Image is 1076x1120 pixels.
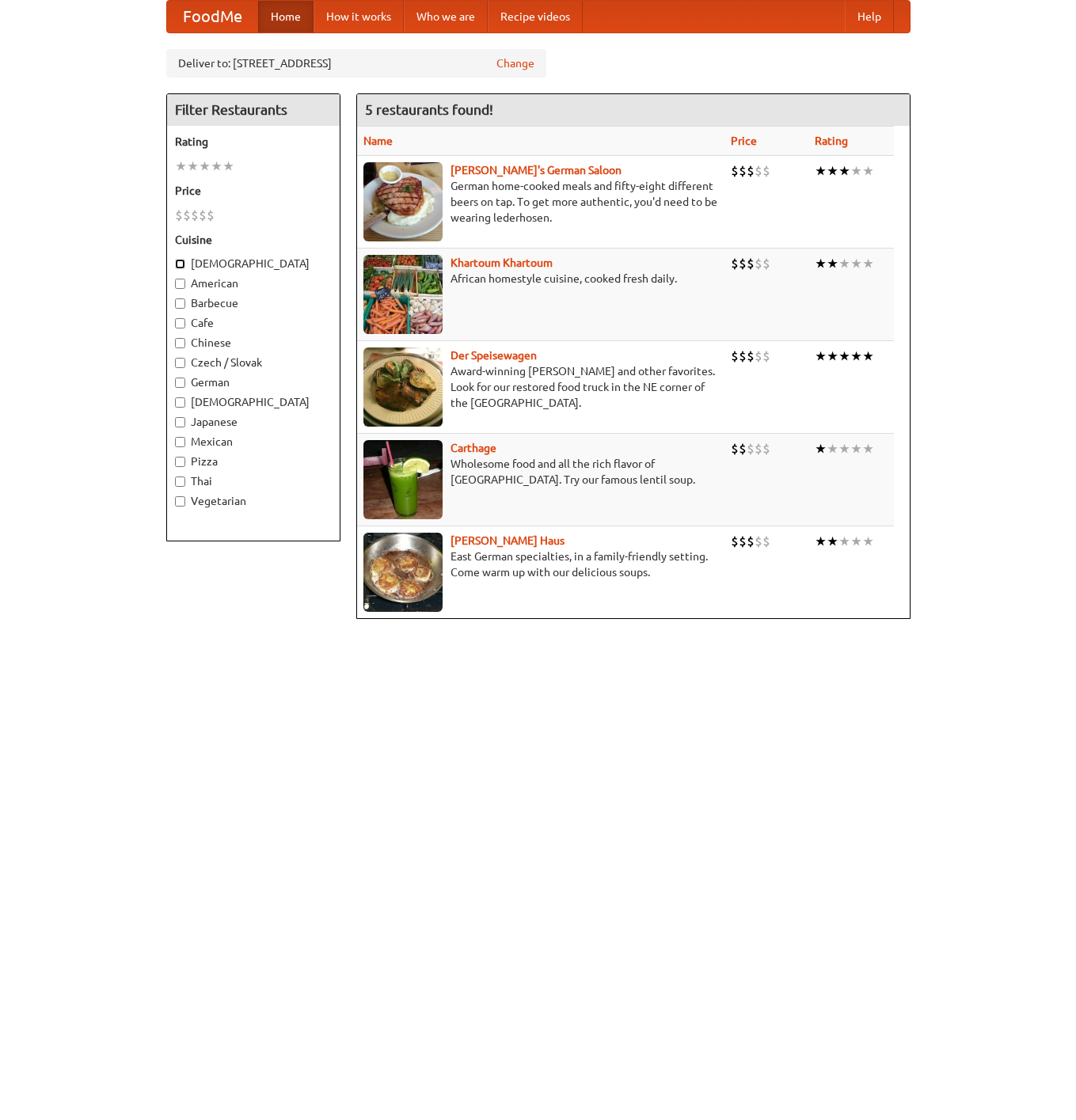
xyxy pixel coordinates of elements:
[175,397,185,408] input: [DEMOGRAPHIC_DATA]
[363,178,718,226] p: German home-cooked meals and fifty-eight different beers on tap. To get more authentic, you'd nee...
[755,533,762,550] li: $
[747,533,755,550] li: $
[167,94,340,126] h4: Filter Restaurants
[175,232,332,248] h5: Cuisine
[496,55,534,71] a: Change
[762,162,770,180] li: $
[363,255,443,334] img: khartoum.jpg
[838,255,850,272] li: ★
[850,347,862,365] li: ★
[175,496,185,507] input: Vegetarian
[747,440,755,457] li: $
[363,440,443,519] img: carthage.jpg
[862,347,874,365] li: ★
[451,256,553,269] a: Khartoum Khartoum
[862,255,874,272] li: ★
[762,440,770,457] li: $
[175,256,332,271] label: [DEMOGRAPHIC_DATA]
[862,162,874,180] li: ★
[258,1,314,32] a: Home
[739,347,747,365] li: $
[755,255,762,272] li: $
[175,437,185,447] input: Mexican
[451,534,565,547] a: [PERSON_NAME] Haus
[739,440,747,457] li: $
[175,158,187,175] li: ★
[815,533,827,550] li: ★
[850,440,862,457] li: ★
[747,162,755,180] li: $
[451,442,496,454] b: Carthage
[488,1,583,32] a: Recipe videos
[747,255,755,272] li: $
[451,164,622,177] a: [PERSON_NAME]'s German Saloon
[815,162,827,180] li: ★
[175,183,332,199] h5: Price
[166,49,546,78] div: Deliver to: [STREET_ADDRESS]
[314,1,404,32] a: How it works
[404,1,488,32] a: Who we are
[199,158,211,175] li: ★
[731,347,739,365] li: $
[175,355,332,370] label: Czech / Slovak
[762,533,770,550] li: $
[838,440,850,457] li: ★
[363,363,718,411] p: Award-winning [PERSON_NAME] and other favorites. Look for our restored food truck in the NE corne...
[363,549,718,580] p: East German specialties, in a family-friendly setting. Come warm up with our delicious soups.
[175,295,332,311] label: Barbecue
[739,533,747,550] li: $
[211,158,222,175] li: ★
[175,457,185,467] input: Pizza
[731,440,739,457] li: $
[815,135,848,147] a: Rating
[827,533,838,550] li: ★
[755,347,762,365] li: $
[363,135,393,147] a: Name
[175,378,185,388] input: German
[862,440,874,457] li: ★
[363,162,443,241] img: esthers.jpg
[731,135,757,147] a: Price
[175,417,185,427] input: Japanese
[762,255,770,272] li: $
[815,440,827,457] li: ★
[175,318,185,328] input: Cafe
[175,434,332,450] label: Mexican
[183,207,191,224] li: $
[731,533,739,550] li: $
[175,476,185,487] input: Thai
[838,533,850,550] li: ★
[762,347,770,365] li: $
[175,279,185,289] input: American
[845,1,894,32] a: Help
[739,162,747,180] li: $
[175,358,185,368] input: Czech / Slovak
[363,456,718,488] p: Wholesome food and all the rich flavor of [GEOGRAPHIC_DATA]. Try our famous lentil soup.
[815,255,827,272] li: ★
[827,440,838,457] li: ★
[187,158,199,175] li: ★
[175,374,332,390] label: German
[175,454,332,469] label: Pizza
[175,134,332,150] h5: Rating
[850,255,862,272] li: ★
[363,347,443,427] img: speisewagen.jpg
[175,394,332,410] label: [DEMOGRAPHIC_DATA]
[827,255,838,272] li: ★
[755,162,762,180] li: $
[175,259,185,269] input: [DEMOGRAPHIC_DATA]
[175,298,185,309] input: Barbecue
[175,338,185,348] input: Chinese
[827,162,838,180] li: ★
[175,493,332,509] label: Vegetarian
[363,271,718,287] p: African homestyle cuisine, cooked fresh daily.
[739,255,747,272] li: $
[175,473,332,489] label: Thai
[451,349,537,362] a: Der Speisewagen
[850,162,862,180] li: ★
[199,207,207,224] li: $
[175,335,332,351] label: Chinese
